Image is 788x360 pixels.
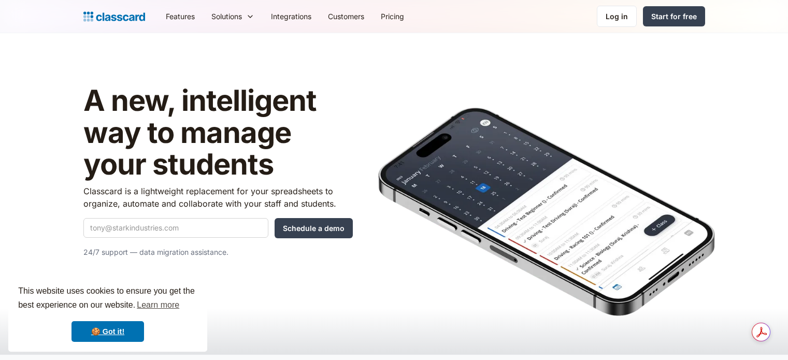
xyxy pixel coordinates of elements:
p: 24/7 support — data migration assistance. [83,246,353,258]
a: Pricing [372,5,412,28]
p: Classcard is a lightweight replacement for your spreadsheets to organize, automate and collaborat... [83,185,353,210]
a: Integrations [263,5,320,28]
a: learn more about cookies [135,297,181,313]
input: Schedule a demo [275,218,353,238]
form: Quick Demo Form [83,218,353,238]
div: Log in [606,11,628,22]
div: cookieconsent [8,275,207,352]
a: Customers [320,5,372,28]
a: Logo [83,9,145,24]
input: tony@starkindustries.com [83,218,268,238]
a: Features [157,5,203,28]
a: Start for free [643,6,705,26]
div: Solutions [211,11,242,22]
span: This website uses cookies to ensure you get the best experience on our website. [18,285,197,313]
h1: A new, intelligent way to manage your students [83,85,353,181]
div: Start for free [651,11,697,22]
a: dismiss cookie message [71,321,144,342]
div: Solutions [203,5,263,28]
a: Log in [597,6,637,27]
